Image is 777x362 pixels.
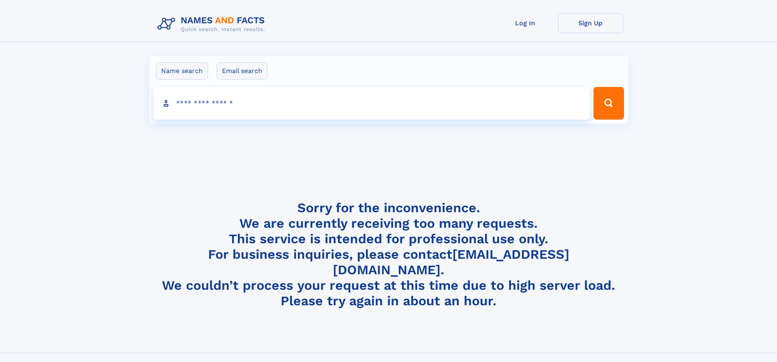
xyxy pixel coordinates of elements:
[154,13,272,35] img: Logo Names and Facts
[153,87,590,120] input: search input
[154,200,623,309] h4: Sorry for the inconvenience. We are currently receiving too many requests. This service is intend...
[493,13,558,33] a: Log In
[156,62,208,80] label: Name search
[558,13,623,33] a: Sign Up
[217,62,268,80] label: Email search
[333,247,569,278] a: [EMAIL_ADDRESS][DOMAIN_NAME]
[593,87,624,120] button: Search Button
